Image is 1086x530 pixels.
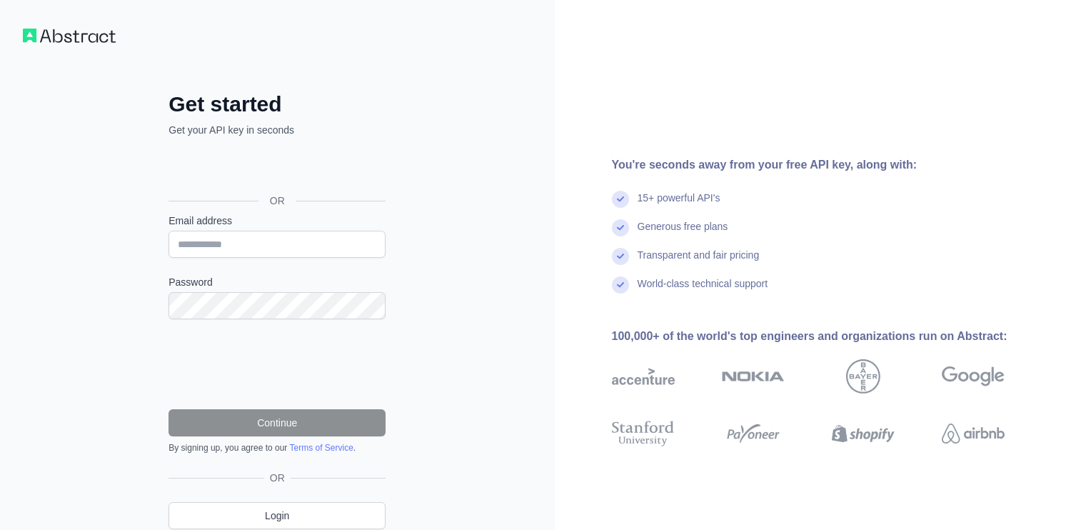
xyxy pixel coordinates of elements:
h2: Get started [169,91,386,117]
label: Password [169,275,386,289]
img: nokia [722,359,785,394]
img: payoneer [722,418,785,449]
img: check mark [612,248,629,265]
button: Continue [169,409,386,436]
div: Generous free plans [638,219,728,248]
iframe: reCAPTCHA [169,336,386,392]
label: Email address [169,214,386,228]
div: You're seconds away from your free API key, along with: [612,156,1050,174]
img: Workflow [23,29,116,43]
img: check mark [612,276,629,294]
img: check mark [612,219,629,236]
img: shopify [832,418,895,449]
div: By signing up, you agree to our . [169,442,386,454]
a: Login [169,502,386,529]
img: google [942,359,1005,394]
img: bayer [846,359,880,394]
span: OR [264,471,291,485]
p: Get your API key in seconds [169,123,386,137]
iframe: Sign in with Google Button [161,153,390,184]
img: stanford university [612,418,675,449]
div: World-class technical support [638,276,768,305]
img: check mark [612,191,629,208]
div: Transparent and fair pricing [638,248,760,276]
div: 15+ powerful API's [638,191,720,219]
img: accenture [612,359,675,394]
a: Terms of Service [289,443,353,453]
div: 100,000+ of the world's top engineers and organizations run on Abstract: [612,328,1050,345]
img: airbnb [942,418,1005,449]
span: OR [258,194,296,208]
